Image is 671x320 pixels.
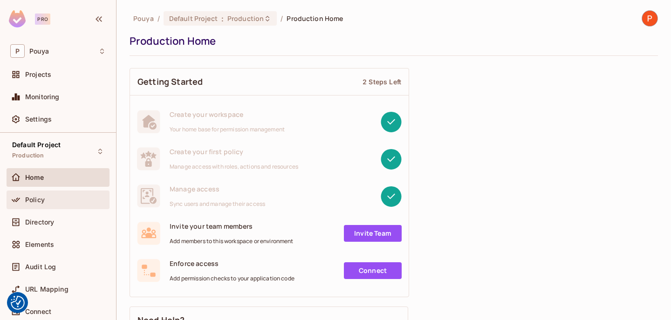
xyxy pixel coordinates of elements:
[137,76,203,88] span: Getting Started
[12,152,44,159] span: Production
[157,14,160,23] li: /
[170,238,294,245] span: Add members to this workspace or environment
[11,296,25,310] img: Revisit consent button
[642,11,657,26] img: Pouya Xo
[221,15,224,22] span: :
[25,196,45,204] span: Policy
[25,71,51,78] span: Projects
[170,184,265,193] span: Manage access
[10,44,25,58] span: P
[25,263,56,271] span: Audit Log
[11,296,25,310] button: Consent Preferences
[25,174,44,181] span: Home
[344,225,402,242] a: Invite Team
[25,218,54,226] span: Directory
[363,77,401,86] div: 2 Steps Left
[25,116,52,123] span: Settings
[227,14,264,23] span: Production
[35,14,50,25] div: Pro
[287,14,343,23] span: Production Home
[25,308,51,315] span: Connect
[130,34,653,48] div: Production Home
[25,286,68,293] span: URL Mapping
[170,147,298,156] span: Create your first policy
[29,48,49,55] span: Workspace: Pouya
[170,259,294,268] span: Enforce access
[133,14,154,23] span: the active workspace
[9,10,26,27] img: SReyMgAAAABJRU5ErkJggg==
[170,275,294,282] span: Add permission checks to your application code
[25,241,54,248] span: Elements
[281,14,283,23] li: /
[170,200,265,208] span: Sync users and manage their access
[344,262,402,279] a: Connect
[170,222,294,231] span: Invite your team members
[12,141,61,149] span: Default Project
[25,93,60,101] span: Monitoring
[170,163,298,170] span: Manage access with roles, actions and resources
[170,126,285,133] span: Your home base for permission management
[170,110,285,119] span: Create your workspace
[169,14,218,23] span: Default Project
